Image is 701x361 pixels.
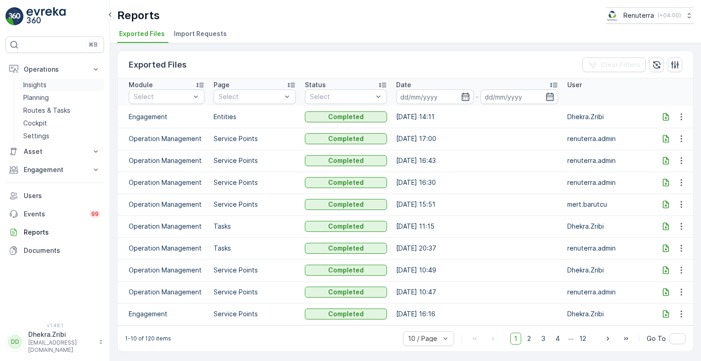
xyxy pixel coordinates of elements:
[5,187,104,205] a: Users
[392,237,563,259] td: [DATE] 20:37
[305,133,387,144] button: Completed
[214,80,230,89] p: Page
[24,147,86,156] p: Asset
[5,60,104,78] button: Operations
[209,237,300,259] td: Tasks
[118,150,209,172] td: Operation Management
[567,80,582,89] p: User
[647,334,666,343] span: Go To
[5,161,104,179] button: Engagement
[328,288,364,297] p: Completed
[392,281,563,303] td: [DATE] 10:47
[392,172,563,194] td: [DATE] 16:30
[305,287,387,298] button: Completed
[219,92,282,101] p: Select
[563,150,654,172] td: renuterra.admin
[20,91,104,104] a: Planning
[23,119,47,128] p: Cockpit
[476,91,479,102] p: -
[118,172,209,194] td: Operation Management
[209,259,300,281] td: Service Points
[28,330,94,339] p: Dhekra.Zribi
[174,29,227,38] span: Import Requests
[23,131,49,141] p: Settings
[125,335,171,342] p: 1-10 of 120 items
[24,246,100,255] p: Documents
[5,323,104,328] span: v 1.48.1
[328,156,364,165] p: Completed
[23,93,49,102] p: Planning
[118,281,209,303] td: Operation Management
[5,223,104,241] a: Reports
[563,281,654,303] td: renuterra.admin
[563,303,654,325] td: Dhekra.Zribi
[392,194,563,215] td: [DATE] 15:51
[392,128,563,150] td: [DATE] 17:00
[5,142,104,161] button: Asset
[310,92,373,101] p: Select
[5,7,24,26] img: logo
[563,259,654,281] td: Dhekra.Zribi
[563,215,654,237] td: Dhekra.Zribi
[91,210,99,218] p: 99
[129,80,153,89] p: Module
[328,134,364,143] p: Completed
[117,8,160,23] p: Reports
[305,243,387,254] button: Completed
[328,200,364,209] p: Completed
[89,41,98,48] p: ⌘B
[328,309,364,319] p: Completed
[118,215,209,237] td: Operation Management
[305,111,387,122] button: Completed
[537,333,549,345] span: 3
[392,106,563,128] td: [DATE] 14:11
[305,177,387,188] button: Completed
[563,194,654,215] td: mert.barutcu
[23,106,70,115] p: Routes & Tasks
[658,12,681,19] p: ( +04:00 )
[118,259,209,281] td: Operation Management
[523,333,535,345] span: 2
[5,330,104,354] button: DDDhekra.Zribi[EMAIL_ADDRESS][DOMAIN_NAME]
[328,222,364,231] p: Completed
[20,117,104,130] a: Cockpit
[129,58,187,71] p: Exported Files
[305,265,387,276] button: Completed
[575,333,591,345] span: 12
[392,259,563,281] td: [DATE] 10:49
[563,128,654,150] td: renuterra.admin
[8,335,22,349] div: DD
[305,221,387,232] button: Completed
[328,266,364,275] p: Completed
[118,237,209,259] td: Operation Management
[305,80,326,89] p: Status
[209,128,300,150] td: Service Points
[392,303,563,325] td: [DATE] 16:16
[209,215,300,237] td: Tasks
[623,11,654,20] p: Renuterra
[305,199,387,210] button: Completed
[606,10,620,21] img: Screenshot_2024-07-26_at_13.33.01.png
[551,333,564,345] span: 4
[481,89,558,104] input: dd/mm/yyyy
[24,191,100,200] p: Users
[23,80,47,89] p: Insights
[24,165,86,174] p: Engagement
[5,205,104,223] a: Events99
[118,194,209,215] td: Operation Management
[24,209,84,219] p: Events
[118,303,209,325] td: Engagement
[134,92,190,101] p: Select
[209,150,300,172] td: Service Points
[396,89,474,104] input: dd/mm/yyyy
[118,128,209,150] td: Operation Management
[20,104,104,117] a: Routes & Tasks
[601,60,640,69] p: Clear Filters
[209,172,300,194] td: Service Points
[606,7,694,24] button: Renuterra(+04:00)
[209,281,300,303] td: Service Points
[392,215,563,237] td: [DATE] 11:15
[328,178,364,187] p: Completed
[28,339,94,354] p: [EMAIL_ADDRESS][DOMAIN_NAME]
[328,244,364,253] p: Completed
